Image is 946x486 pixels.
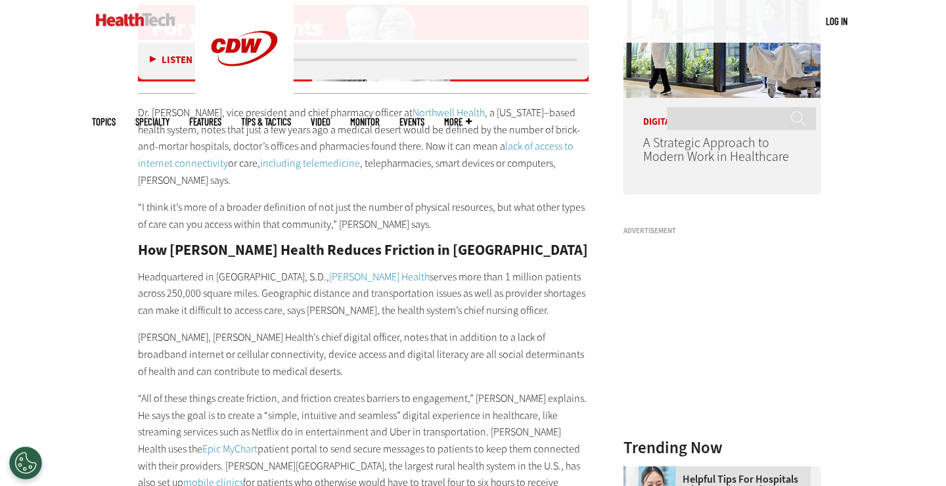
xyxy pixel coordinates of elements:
a: Tips & Tactics [241,117,291,127]
a: Log in [826,15,847,27]
a: including telemedicine [260,156,360,170]
a: Doctor using phone to dictate to tablet [623,466,683,477]
p: Headquartered in [GEOGRAPHIC_DATA], S.D., serves more than 1 million patients across 250,000 squa... [138,269,589,319]
div: Cookies Settings [9,447,42,479]
img: Home [96,13,175,26]
a: CDW [195,87,294,100]
a: Video [311,117,330,127]
a: Features [189,117,221,127]
p: [PERSON_NAME], [PERSON_NAME] Health’s chief digital officer, notes that in addition to a lack of ... [138,329,589,380]
a: [PERSON_NAME] Health [329,270,430,284]
h2: How [PERSON_NAME] Health Reduces Friction in [GEOGRAPHIC_DATA] [138,243,589,257]
button: Open Preferences [9,447,42,479]
span: More [444,117,472,127]
a: lack of access to internet connectivity [138,139,574,170]
a: Epic MyChart [202,442,258,456]
span: Specialty [135,117,169,127]
div: User menu [826,14,847,28]
a: A Strategic Approach to Modern Work in Healthcare [643,134,789,166]
span: Topics [92,117,116,127]
p: Digital Workspace [623,98,821,127]
h3: Trending Now [623,439,821,456]
p: “I think it’s more of a broader definition of not just the number of physical resources, but what... [138,199,589,232]
a: MonITor [350,117,380,127]
iframe: advertisement [623,240,821,405]
h3: Advertisement [623,227,821,234]
p: Dr. [PERSON_NAME], vice president and chief pharmacy officer at , a [US_STATE]–based health syste... [138,104,589,188]
a: Events [399,117,424,127]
